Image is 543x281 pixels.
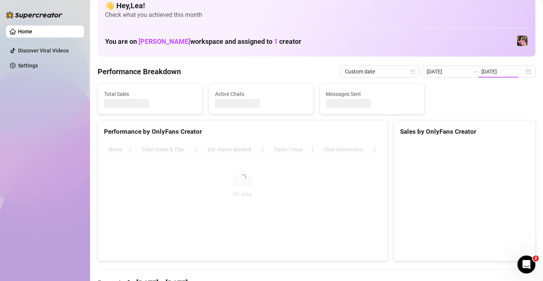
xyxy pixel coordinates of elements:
span: Custom date [345,66,415,77]
h4: Performance Breakdown [98,66,181,77]
span: Check what you achieved this month [105,11,528,19]
span: 1 [274,37,278,45]
span: 2 [533,256,539,262]
div: Performance by OnlyFans Creator [104,127,381,137]
iframe: Intercom live chat [517,256,535,274]
span: calendar [411,69,415,74]
input: End date [481,67,524,76]
span: Active Chats [215,90,307,98]
a: Home [18,28,32,34]
a: Settings [18,63,38,69]
span: loading [239,174,246,182]
a: Discover Viral Videos [18,48,69,54]
span: Messages Sent [326,90,418,98]
span: [PERSON_NAME] [138,37,190,45]
h1: You are on workspace and assigned to creator [105,37,301,46]
input: Start date [427,67,469,76]
div: Sales by OnlyFans Creator [400,127,529,137]
span: Total Sales [104,90,196,98]
h4: 👋 Hey, Lea ! [105,0,528,11]
span: to [472,69,478,75]
span: swap-right [472,69,478,75]
img: Nanner [517,36,528,46]
img: logo-BBDzfeDw.svg [6,11,62,19]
